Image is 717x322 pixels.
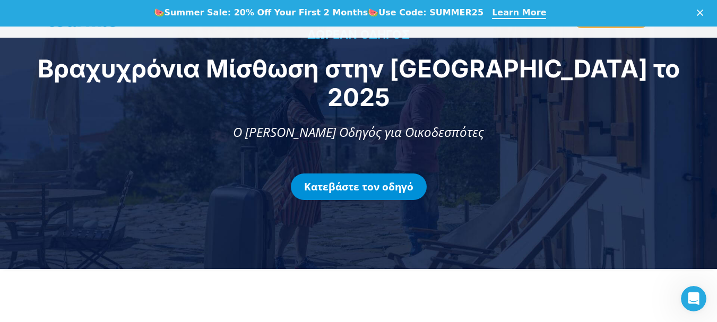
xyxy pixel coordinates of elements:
div: Close [697,10,707,16]
a: Learn More [492,7,546,19]
div: 🍉 🍉 [154,7,484,18]
span: Ο [PERSON_NAME] Οδηγός για Οικοδεσπότες [233,123,484,141]
b: Use Code: SUMMER25 [378,7,483,18]
span: Αριθμός καταλυμάτων [204,86,301,98]
iframe: Intercom live chat [681,286,706,311]
b: Summer Sale: 20% Off Your First 2 Months [165,7,368,18]
span: Βραχυχρόνια Μίσθωση στην [GEOGRAPHIC_DATA] το 2025 [38,54,680,112]
span: Τηλέφωνο [204,42,248,55]
a: Κατεβάστε τον οδηγό [291,173,427,200]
